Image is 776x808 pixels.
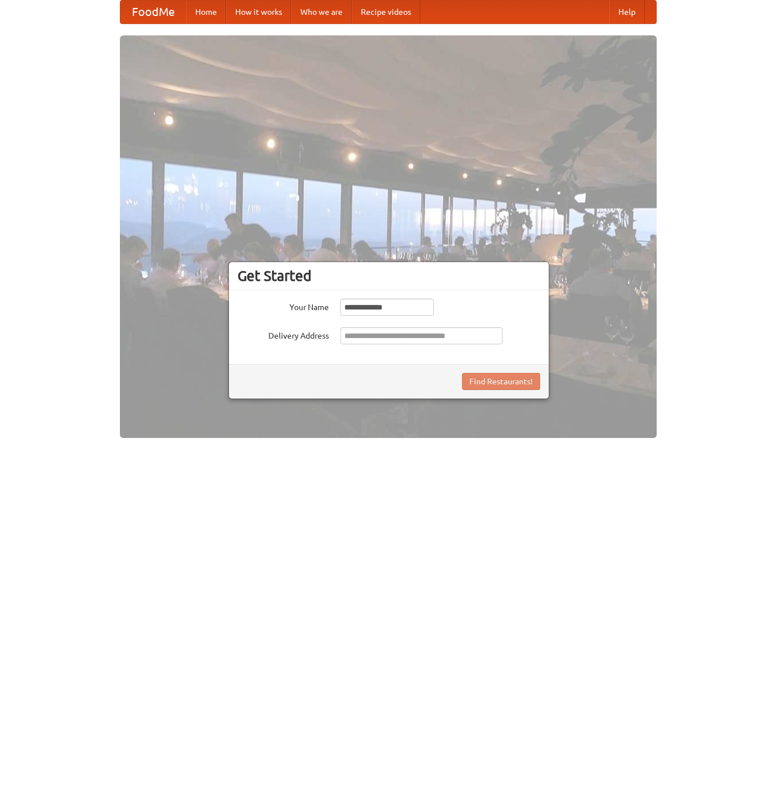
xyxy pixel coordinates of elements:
[238,299,329,313] label: Your Name
[226,1,291,23] a: How it works
[186,1,226,23] a: Home
[352,1,420,23] a: Recipe videos
[120,1,186,23] a: FoodMe
[291,1,352,23] a: Who we are
[462,373,540,390] button: Find Restaurants!
[238,267,540,284] h3: Get Started
[609,1,645,23] a: Help
[238,327,329,341] label: Delivery Address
